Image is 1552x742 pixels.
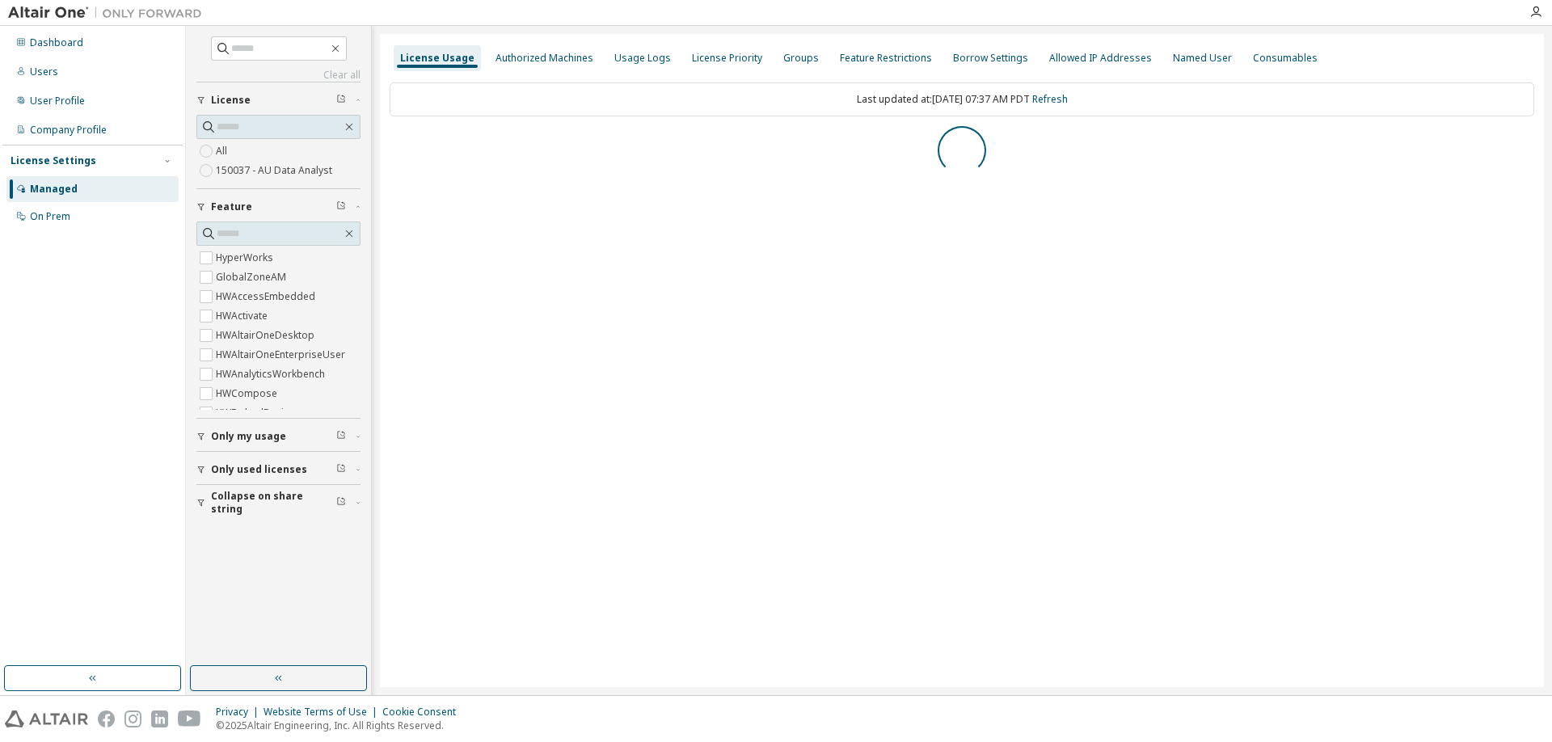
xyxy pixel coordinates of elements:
[216,161,335,180] label: 150037 - AU Data Analyst
[196,485,361,521] button: Collapse on share string
[30,95,85,108] div: User Profile
[336,200,346,213] span: Clear filter
[124,710,141,727] img: instagram.svg
[953,52,1028,65] div: Borrow Settings
[400,52,474,65] div: License Usage
[336,463,346,476] span: Clear filter
[614,52,671,65] div: Usage Logs
[216,248,276,268] label: HyperWorks
[8,5,210,21] img: Altair One
[336,496,346,509] span: Clear filter
[390,82,1534,116] div: Last updated at: [DATE] 07:37 AM PDT
[151,710,168,727] img: linkedin.svg
[211,200,252,213] span: Feature
[336,94,346,107] span: Clear filter
[5,710,88,727] img: altair_logo.svg
[1032,92,1068,106] a: Refresh
[30,36,83,49] div: Dashboard
[196,452,361,487] button: Only used licenses
[178,710,201,727] img: youtube.svg
[216,706,264,719] div: Privacy
[211,463,307,476] span: Only used licenses
[783,52,819,65] div: Groups
[30,124,107,137] div: Company Profile
[211,430,286,443] span: Only my usage
[211,490,336,516] span: Collapse on share string
[496,52,593,65] div: Authorized Machines
[216,403,292,423] label: HWEmbedBasic
[336,430,346,443] span: Clear filter
[382,706,466,719] div: Cookie Consent
[216,287,318,306] label: HWAccessEmbedded
[196,82,361,118] button: License
[216,719,466,732] p: © 2025 Altair Engineering, Inc. All Rights Reserved.
[216,326,318,345] label: HWAltairOneDesktop
[1049,52,1152,65] div: Allowed IP Addresses
[30,183,78,196] div: Managed
[216,345,348,365] label: HWAltairOneEnterpriseUser
[216,141,230,161] label: All
[216,384,280,403] label: HWCompose
[196,189,361,225] button: Feature
[216,268,289,287] label: GlobalZoneAM
[840,52,932,65] div: Feature Restrictions
[1173,52,1232,65] div: Named User
[30,65,58,78] div: Users
[216,365,328,384] label: HWAnalyticsWorkbench
[30,210,70,223] div: On Prem
[11,154,96,167] div: License Settings
[692,52,762,65] div: License Priority
[216,306,271,326] label: HWActivate
[211,94,251,107] span: License
[196,69,361,82] a: Clear all
[196,419,361,454] button: Only my usage
[98,710,115,727] img: facebook.svg
[264,706,382,719] div: Website Terms of Use
[1253,52,1318,65] div: Consumables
